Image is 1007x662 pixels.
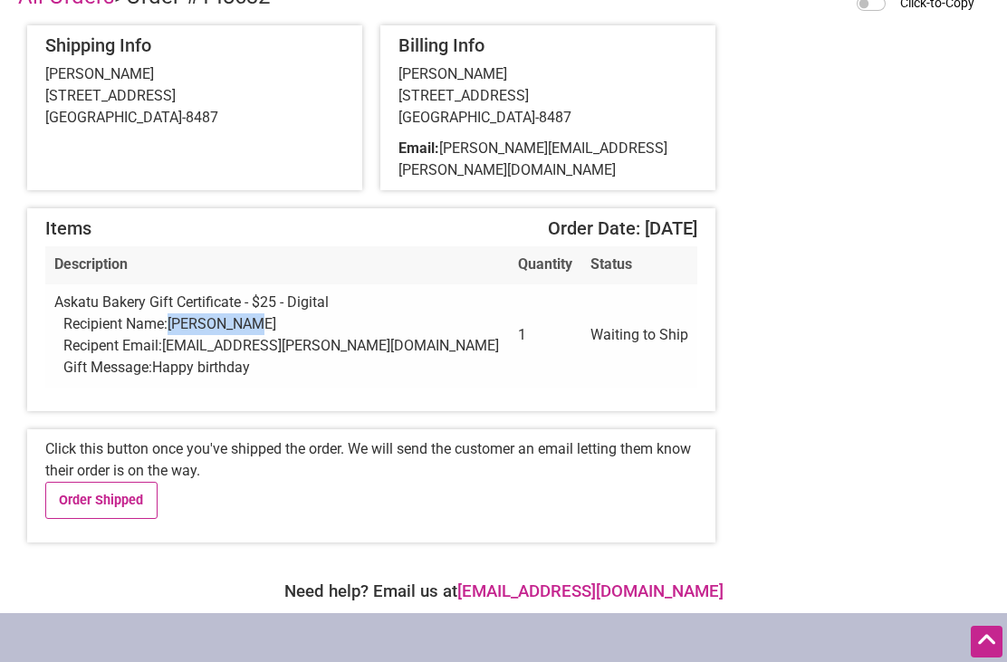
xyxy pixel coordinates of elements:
span: [PERSON_NAME] [168,315,276,332]
td: Waiting to Ship [581,284,697,388]
span: Items [45,217,91,239]
div: Recipient Name: [63,313,500,335]
a: [EMAIL_ADDRESS][DOMAIN_NAME] [457,581,724,601]
div: Scroll Back to Top [971,626,1002,657]
div: Recipent Email: [63,335,500,357]
span: [PERSON_NAME][EMAIL_ADDRESS][PERSON_NAME][DOMAIN_NAME] [398,139,667,178]
b: Email: [398,139,439,157]
h5: Shipping Info [45,34,344,56]
div: [PERSON_NAME] [STREET_ADDRESS] [GEOGRAPHIC_DATA]-8487 [45,63,344,129]
th: Quantity [509,246,581,284]
div: Askatu Bakery Gift Certificate - $25 - Digital [54,292,500,379]
div: Need help? Email us at [9,579,998,604]
div: [PERSON_NAME] [STREET_ADDRESS] [GEOGRAPHIC_DATA]-8487 [398,63,697,129]
div: Gift Message: [63,357,500,379]
th: Status [581,246,697,284]
td: 1 [509,284,581,388]
span: [EMAIL_ADDRESS][PERSON_NAME][DOMAIN_NAME] [162,337,499,354]
span: Order Date: [DATE] [548,217,697,239]
th: Description [45,246,509,284]
h5: Billing Info [398,34,697,56]
div: Click this button once you've shipped the order. We will send the customer an email letting them ... [27,429,715,542]
span: Happy birthday [152,359,250,376]
a: Order Shipped [45,482,158,519]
